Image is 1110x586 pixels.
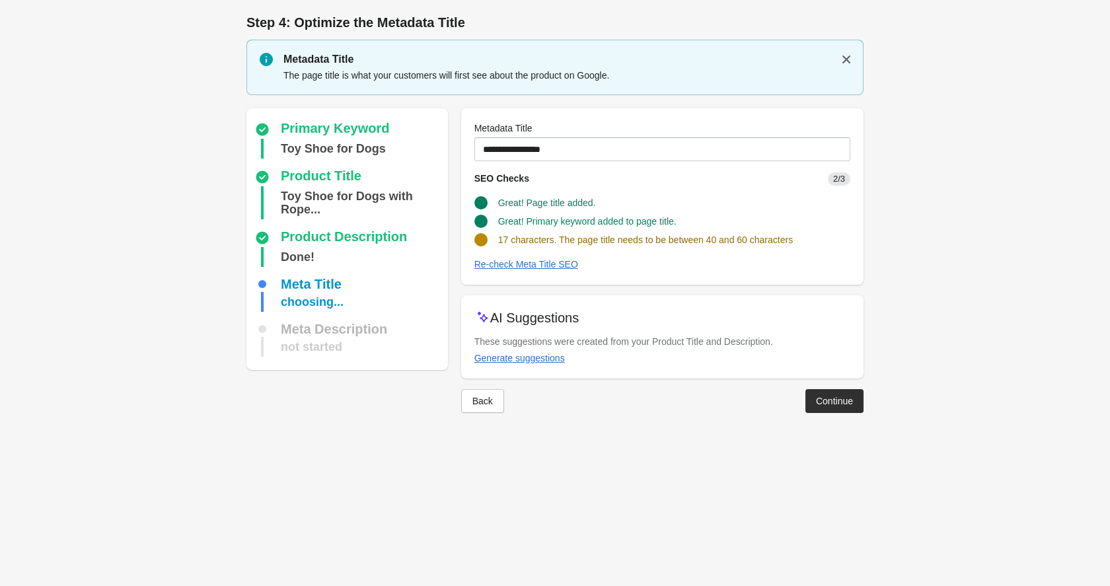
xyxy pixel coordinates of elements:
div: Continue [816,396,853,406]
div: Generate suggestions [474,353,565,363]
span: 17 characters. The page title needs to be between 40 and 60 characters [498,235,793,245]
button: Back [461,389,504,413]
div: Primary Keyword [281,122,390,137]
button: Re-check Meta Title SEO [469,252,583,276]
span: 2/3 [828,172,850,186]
label: Metadata Title [474,122,533,135]
span: Great! Primary keyword added to page title. [498,216,677,227]
div: Meta Title [281,277,342,291]
div: Back [472,396,493,406]
div: Done! [281,247,314,267]
div: choosing... [281,292,344,312]
span: Great! Page title added. [498,198,596,208]
div: Product Description [281,230,407,246]
div: Meta Description [281,322,387,336]
div: Toy Shoe for Dogs [281,139,386,159]
div: Toy Shoe for Dogs with Rope in Random Colours [281,186,443,219]
span: These suggestions were created from your Product Title and Description. [474,336,773,347]
div: not started [281,337,342,357]
button: Generate suggestions [469,346,570,370]
h1: Step 4: Optimize the Metadata Title [246,13,864,32]
span: SEO Checks [474,173,529,184]
p: Metadata Title [283,52,850,67]
div: Re-check Meta Title SEO [474,259,578,270]
span: The page title is what your customers will first see about the product on Google. [283,70,609,81]
div: Product Title [281,169,361,185]
p: AI Suggestions [490,309,579,327]
button: Continue [805,389,864,413]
